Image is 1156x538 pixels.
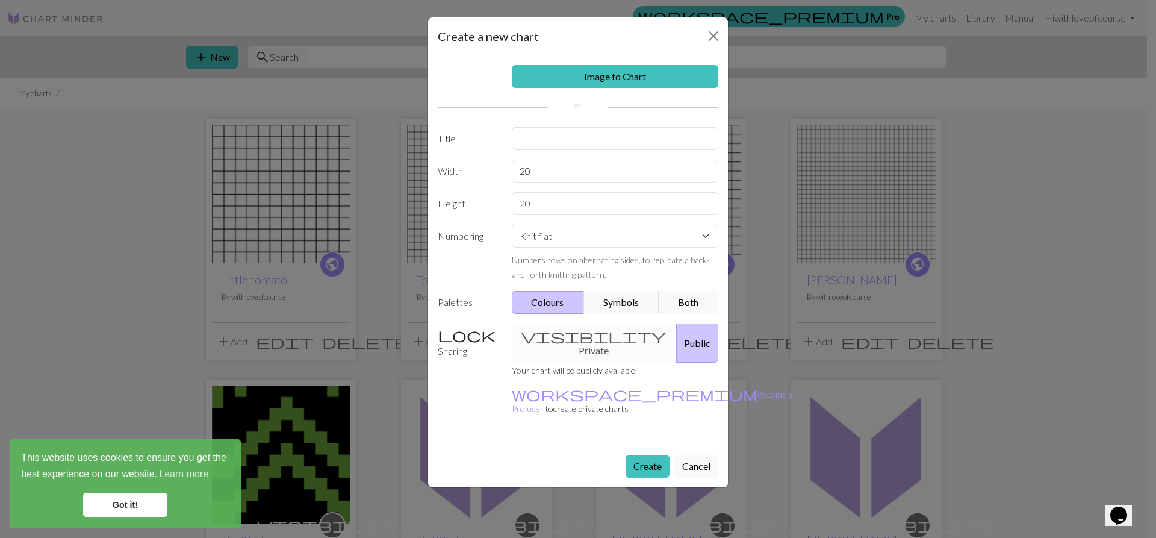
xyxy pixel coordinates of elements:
[438,27,539,45] h5: Create a new chart
[430,291,505,314] label: Palettes
[430,192,505,215] label: Height
[659,291,719,314] button: Both
[674,455,718,478] button: Cancel
[512,389,792,414] small: to create private charts
[430,225,505,281] label: Numbering
[512,255,710,280] small: Numbers rows on alternating sides, to replicate a back-and-forth knitting pattern.
[430,127,505,150] label: Title
[157,465,210,483] a: learn more about cookies
[512,389,792,414] a: Become a Pro user
[1105,490,1144,526] iframe: chat widget
[512,365,635,375] small: Your chart will be publicly available
[583,291,659,314] button: Symbols
[512,291,585,314] button: Colours
[512,386,757,402] span: workspace_premium
[626,455,670,478] button: Create
[10,439,241,528] div: cookieconsent
[676,324,718,363] button: Public
[430,324,505,363] label: Sharing
[83,493,167,517] a: dismiss cookie message
[430,160,505,183] label: Width
[512,65,719,88] a: Image to Chart
[704,27,723,46] button: Close
[21,451,229,483] span: This website uses cookies to ensure you get the best experience on our website.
